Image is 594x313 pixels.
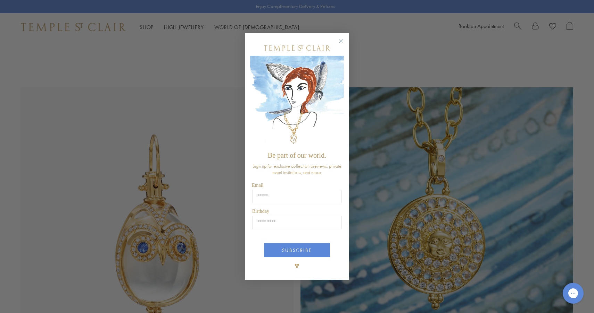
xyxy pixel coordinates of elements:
span: Birthday [252,209,269,214]
img: TSC [290,259,304,273]
input: Email [252,190,342,203]
img: Temple St. Clair [264,45,330,51]
img: c4a9eb12-d91a-4d4a-8ee0-386386f4f338.jpeg [250,56,344,148]
iframe: Gorgias live chat messenger [559,280,587,306]
span: Be part of our world. [268,151,326,159]
span: Sign up for exclusive collection previews, private event invitations, and more. [253,163,341,175]
span: Email [252,183,263,188]
button: Close dialog [340,40,349,49]
button: SUBSCRIBE [264,243,330,257]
